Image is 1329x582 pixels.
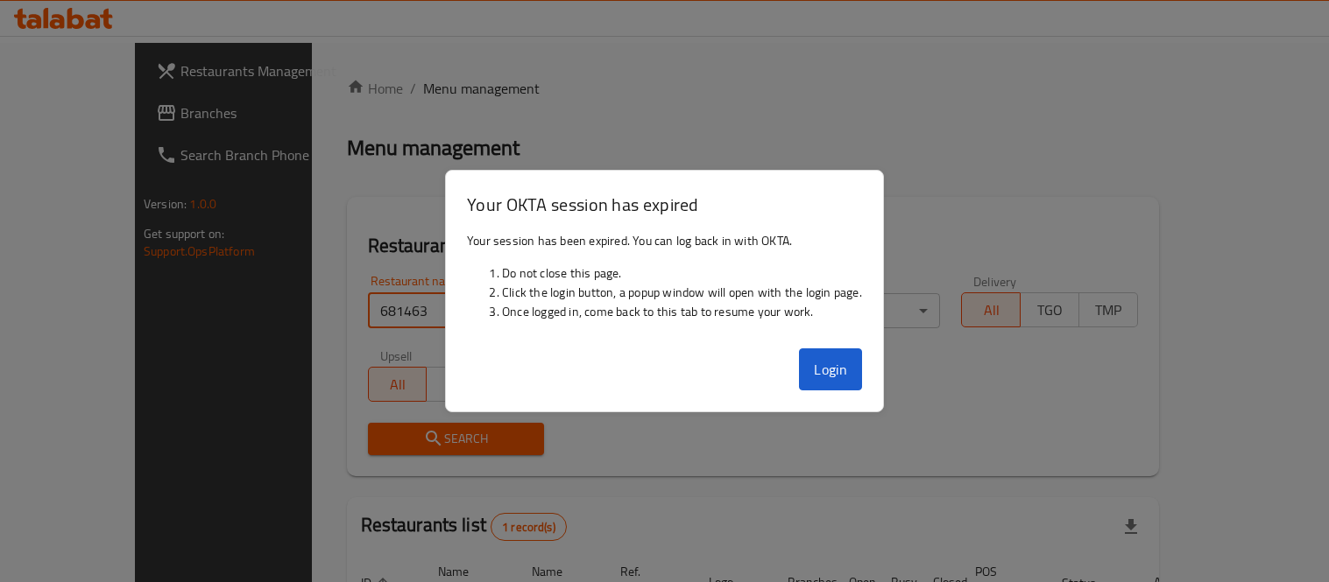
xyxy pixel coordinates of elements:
[502,283,862,302] li: Click the login button, a popup window will open with the login page.
[446,224,883,341] div: Your session has been expired. You can log back in with OKTA.
[502,263,862,283] li: Do not close this page.
[799,348,862,390] button: Login
[467,192,862,217] h3: Your OKTA session has expired
[502,302,862,321] li: Once logged in, come back to this tab to resume your work.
